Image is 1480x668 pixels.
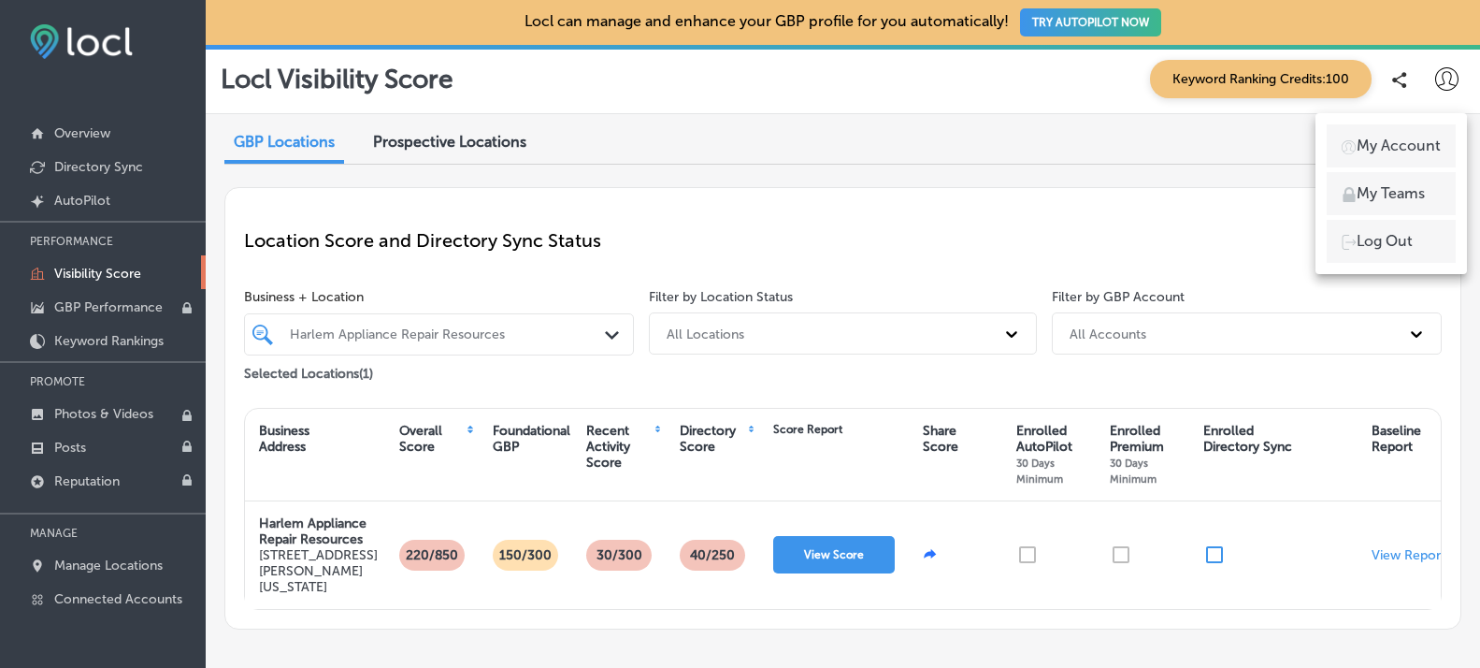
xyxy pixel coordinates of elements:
a: Log Out [1327,220,1456,263]
a: My Account [1327,124,1456,167]
p: AutoPilot [54,193,110,209]
p: Photos & Videos [54,406,153,422]
p: My Teams [1357,182,1425,205]
p: Visibility Score [54,266,141,282]
p: GBP Performance [54,299,163,315]
p: Overview [54,125,110,141]
p: Keyword Rankings [54,333,164,349]
p: Manage Locations [54,558,163,574]
p: Reputation [54,473,120,489]
button: TRY AUTOPILOT NOW [1020,8,1161,36]
a: My Teams [1327,172,1456,215]
p: Posts [54,440,86,456]
p: My Account [1357,135,1441,157]
img: fda3e92497d09a02dc62c9cd864e3231.png [30,24,133,59]
p: Connected Accounts [54,591,182,607]
p: Directory Sync [54,159,143,175]
p: Log Out [1357,230,1413,253]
